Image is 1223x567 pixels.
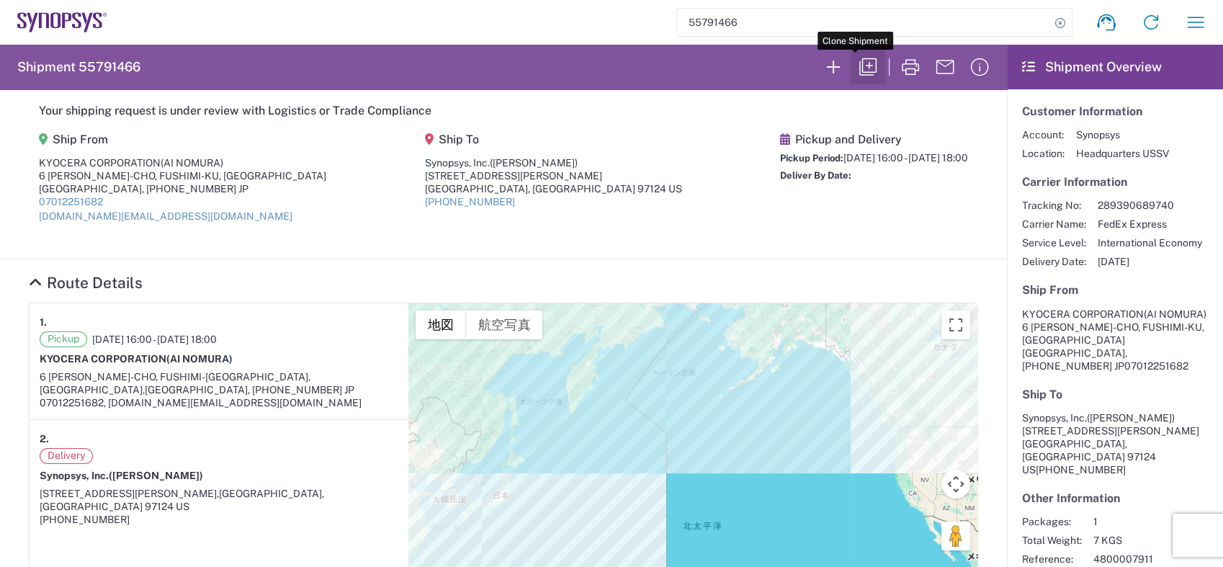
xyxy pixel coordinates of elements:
[941,470,970,499] button: 地図のカメラ コントロール
[40,313,47,331] strong: 1.
[1124,360,1188,372] span: 07012251682
[780,133,968,146] h5: Pickup and Delivery
[1022,236,1086,249] span: Service Level:
[1022,308,1208,372] address: [GEOGRAPHIC_DATA], [PHONE_NUMBER] JP
[1022,255,1086,268] span: Delivery Date:
[425,196,515,207] a: [PHONE_NUMBER]
[40,331,87,347] span: Pickup
[941,311,970,339] button: 全画面ビューを切り替えます
[425,182,682,195] div: [GEOGRAPHIC_DATA], [GEOGRAPHIC_DATA] 97124 US
[1022,218,1086,231] span: Carrier Name:
[780,153,843,164] span: Pickup Period:
[1022,147,1065,160] span: Location:
[425,156,682,169] div: Synopsys, Inc.
[40,353,233,365] strong: KYOCERA CORPORATION
[39,210,292,222] a: [DOMAIN_NAME][EMAIL_ADDRESS][DOMAIN_NAME]
[40,430,49,448] strong: 2.
[1022,308,1144,320] span: KYOCERA CORPORATION
[941,522,970,550] button: 地図上にペグマンをドロップして、ストリートビューを開きます
[1076,128,1169,141] span: Synopsys
[1093,553,1172,566] span: 4800007911
[1093,534,1172,547] span: 7 KGS
[1093,515,1172,528] span: 1
[92,333,217,346] span: [DATE] 16:00 - [DATE] 18:00
[1087,412,1175,424] span: ([PERSON_NAME])
[466,311,542,339] button: 航空写真を見る
[39,133,326,146] h5: Ship From
[1036,464,1126,476] span: [PHONE_NUMBER]
[1144,308,1206,320] span: (AI NOMURA)
[1022,534,1082,547] span: Total Weight:
[425,133,682,146] h5: Ship To
[40,513,398,526] div: [PHONE_NUMBER]
[1022,388,1208,401] h5: Ship To
[1022,553,1082,566] span: Reference:
[1022,491,1208,505] h5: Other Information
[17,58,140,76] h2: Shipment 55791466
[425,169,682,182] div: [STREET_ADDRESS][PERSON_NAME]
[109,470,203,481] span: ([PERSON_NAME])
[1022,128,1065,141] span: Account:
[145,384,354,396] span: [GEOGRAPHIC_DATA], [PHONE_NUMBER] JP
[40,396,398,409] div: 07012251682, [DOMAIN_NAME][EMAIL_ADDRESS][DOMAIN_NAME]
[29,274,143,292] a: Hide Details
[1022,283,1208,297] h5: Ship From
[1022,175,1208,189] h5: Carrier Information
[39,196,103,207] a: 07012251682
[490,157,578,169] span: ([PERSON_NAME])
[780,170,851,181] span: Deliver By Date:
[39,156,326,169] div: KYOCERA CORPORATION
[1022,321,1204,346] span: 6 [PERSON_NAME]-CHO, FUSHIMI-KU, [GEOGRAPHIC_DATA]
[40,371,310,396] span: 6 [PERSON_NAME]-CHO, FUSHIMI-[GEOGRAPHIC_DATA], [GEOGRAPHIC_DATA],
[40,488,219,499] span: [STREET_ADDRESS][PERSON_NAME],
[39,169,326,182] div: 6 [PERSON_NAME]-CHO, FUSHIMI-KU, [GEOGRAPHIC_DATA]
[161,157,223,169] span: (AI NOMURA)
[1098,255,1202,268] span: [DATE]
[1022,515,1082,528] span: Packages:
[40,488,324,512] span: [GEOGRAPHIC_DATA], [GEOGRAPHIC_DATA] 97124 US
[1022,412,1199,437] span: Synopsys, Inc. [STREET_ADDRESS][PERSON_NAME]
[1098,218,1202,231] span: FedEx Express
[843,152,968,164] span: [DATE] 16:00 - [DATE] 18:00
[677,9,1050,36] input: Shipment, tracking or reference number
[166,353,233,365] span: (AI NOMURA)
[416,311,466,339] button: 市街地図を見る
[39,104,968,117] h5: Your shipping request is under review with Logistics or Trade Compliance
[40,470,203,481] strong: Synopsys, Inc.
[1022,104,1208,118] h5: Customer Information
[1098,236,1202,249] span: International Economy
[40,448,93,464] span: Delivery
[1076,147,1169,160] span: Headquarters USSV
[1098,199,1202,212] span: 289390689740
[1007,45,1223,89] header: Shipment Overview
[39,182,326,195] div: [GEOGRAPHIC_DATA], [PHONE_NUMBER] JP
[1022,199,1086,212] span: Tracking No:
[1022,411,1208,476] address: [GEOGRAPHIC_DATA], [GEOGRAPHIC_DATA] 97124 US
